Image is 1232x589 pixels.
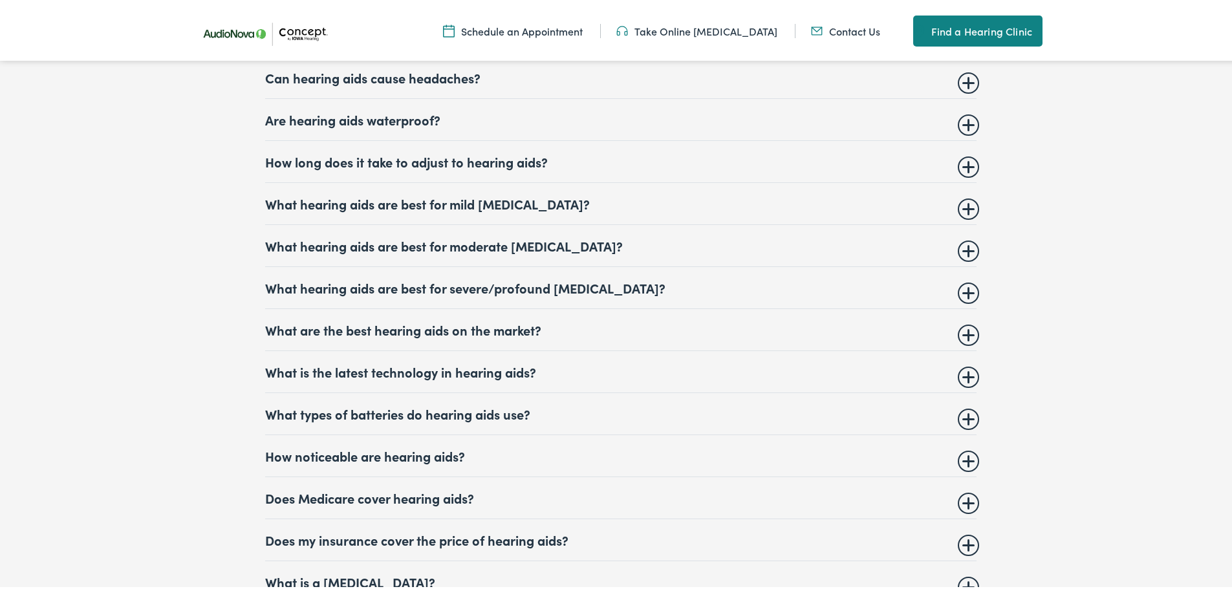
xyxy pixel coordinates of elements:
[265,361,977,377] summary: What is the latest technology in hearing aids?
[265,67,977,83] summary: Can hearing aids cause headaches?
[443,21,455,36] img: A calendar icon to schedule an appointment at Concept by Iowa Hearing.
[265,572,977,587] summary: What is a [MEDICAL_DATA]?
[811,21,880,36] a: Contact Us
[265,445,977,461] summary: How noticeable are hearing aids?
[265,193,977,209] summary: What hearing aids are best for mild [MEDICAL_DATA]?
[265,487,977,503] summary: Does Medicare cover hearing aids?
[913,21,925,36] img: utility icon
[616,21,628,36] img: utility icon
[811,21,823,36] img: utility icon
[265,109,977,125] summary: Are hearing aids waterproof?
[913,13,1043,44] a: Find a Hearing Clinic
[265,235,977,251] summary: What hearing aids are best for moderate [MEDICAL_DATA]?
[265,151,977,167] summary: How long does it take to adjust to hearing aids?
[443,21,583,36] a: Schedule an Appointment
[265,403,977,419] summary: What types of batteries do hearing aids use?
[265,319,977,335] summary: What are the best hearing aids on the market?
[265,277,977,293] summary: What hearing aids are best for severe/profound [MEDICAL_DATA]?
[265,530,977,545] summary: Does my insurance cover the price of hearing aids?
[616,21,777,36] a: Take Online [MEDICAL_DATA]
